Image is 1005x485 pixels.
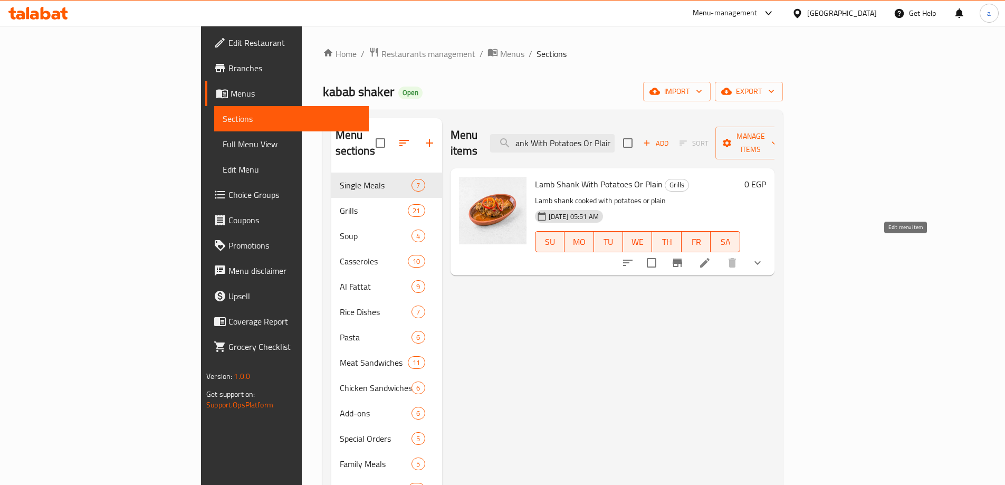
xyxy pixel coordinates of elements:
span: Casseroles [340,255,408,268]
span: Grills [665,179,688,191]
a: Upsell [205,283,369,309]
h2: Menu items [451,127,478,159]
h6: 0 EGP [744,177,766,192]
button: show more [745,250,770,275]
div: items [411,432,425,445]
span: Upsell [228,290,360,302]
span: 4 [412,231,424,241]
a: Edit Restaurant [205,30,369,55]
a: Choice Groups [205,182,369,207]
div: items [411,280,425,293]
div: items [411,230,425,242]
span: 6 [412,332,424,343]
span: [DATE] 05:51 AM [544,212,603,222]
div: items [411,458,425,470]
nav: breadcrumb [323,47,783,61]
button: sort-choices [615,250,640,275]
span: TU [598,234,619,250]
div: Grills [665,179,689,192]
span: import [652,85,702,98]
a: Menus [487,47,524,61]
div: items [411,179,425,192]
button: Add section [417,130,442,156]
span: Select all sections [369,132,391,154]
span: Branches [228,62,360,74]
span: 21 [408,206,424,216]
button: import [643,82,711,101]
span: Restaurants management [381,47,475,60]
span: a [987,7,991,19]
button: TH [652,231,681,252]
span: Sort sections [391,130,417,156]
a: Coupons [205,207,369,233]
span: 7 [412,180,424,191]
div: Chicken Sandwiches6 [331,375,442,401]
span: Promotions [228,239,360,252]
div: Open [398,87,423,99]
li: / [529,47,532,60]
span: Menus [231,87,360,100]
a: Promotions [205,233,369,258]
button: SA [711,231,740,252]
a: Support.OpsPlatform [206,398,273,412]
span: Pasta [340,331,412,344]
div: Family Meals5 [331,451,442,477]
span: Select section first [673,135,715,151]
span: kabab shaker [323,80,394,103]
span: Special Orders [340,432,412,445]
span: 5 [412,459,424,469]
span: Family Meals [340,458,412,470]
a: Grocery Checklist [205,334,369,359]
input: search [490,134,615,153]
div: Soup [340,230,412,242]
svg: Show Choices [751,256,764,269]
span: 5 [412,434,424,444]
div: Meat Sandwiches [340,356,408,369]
span: FR [686,234,706,250]
span: Coupons [228,214,360,226]
span: Select to update [640,252,663,274]
div: [GEOGRAPHIC_DATA] [807,7,877,19]
div: items [411,331,425,344]
span: Grocery Checklist [228,340,360,353]
span: Open [398,88,423,97]
span: MO [569,234,589,250]
span: Menus [500,47,524,60]
span: Full Menu View [223,138,360,150]
button: Add [639,135,673,151]
div: items [411,306,425,318]
a: Coverage Report [205,309,369,334]
li: / [480,47,483,60]
button: export [715,82,783,101]
span: Chicken Sandwiches [340,382,412,394]
span: Manage items [724,130,778,156]
span: Grills [340,204,408,217]
button: delete [720,250,745,275]
button: TU [594,231,623,252]
div: Add-ons [340,407,412,420]
div: Single Meals7 [331,173,442,198]
button: FR [682,231,711,252]
div: Grills21 [331,198,442,223]
p: Lamb shank cooked with potatoes or plain [535,194,740,207]
span: 6 [412,408,424,419]
span: Sections [223,112,360,125]
div: Soup4 [331,223,442,249]
span: 1.0.0 [234,369,250,383]
div: Add-ons6 [331,401,442,426]
span: Sections [537,47,567,60]
span: 11 [408,358,424,368]
span: SA [715,234,735,250]
a: Full Menu View [214,131,369,157]
span: Al Fattat [340,280,412,293]
span: Lamb Shank With Potatoes Or Plain [535,176,663,192]
div: Menu-management [693,7,758,20]
span: Rice Dishes [340,306,412,318]
a: Menus [205,81,369,106]
span: Select section [617,132,639,154]
div: items [411,382,425,394]
span: Add [642,137,670,149]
